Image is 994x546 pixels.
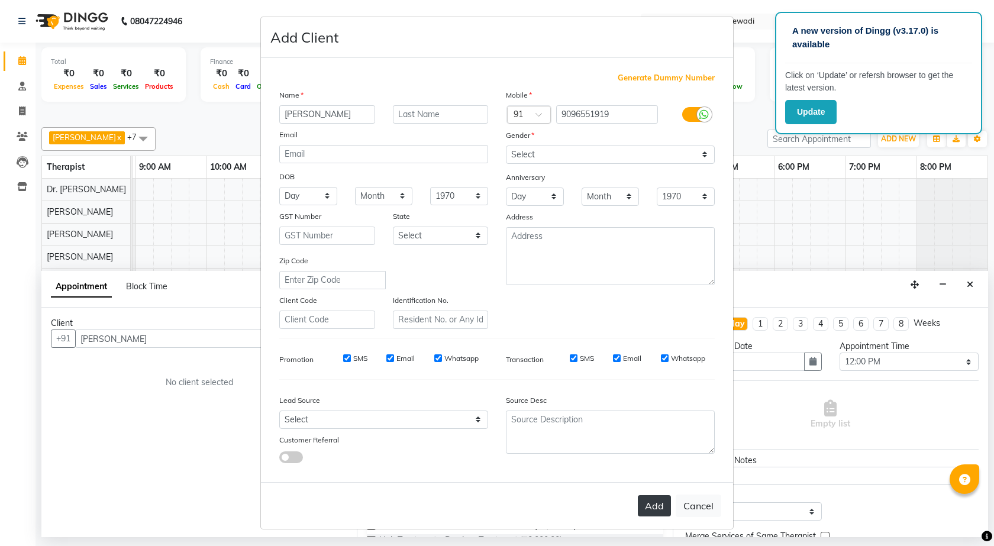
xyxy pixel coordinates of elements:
[396,353,415,364] label: Email
[506,395,547,406] label: Source Desc
[279,435,339,445] label: Customer Referral
[270,27,338,48] h4: Add Client
[279,295,317,306] label: Client Code
[580,353,594,364] label: SMS
[506,172,545,183] label: Anniversary
[676,495,721,517] button: Cancel
[279,145,488,163] input: Email
[279,105,375,124] input: First Name
[638,495,671,516] button: Add
[279,271,386,289] input: Enter Zip Code
[279,395,320,406] label: Lead Source
[671,353,705,364] label: Whatsapp
[353,353,367,364] label: SMS
[506,130,534,141] label: Gender
[279,311,375,329] input: Client Code
[279,211,321,222] label: GST Number
[279,90,304,101] label: Name
[279,172,295,182] label: DOB
[279,256,308,266] label: Zip Code
[506,212,533,222] label: Address
[506,354,544,365] label: Transaction
[393,311,489,329] input: Resident No. or Any Id
[393,211,410,222] label: State
[279,354,314,365] label: Promotion
[393,295,448,306] label: Identification No.
[618,72,715,84] span: Generate Dummy Number
[556,105,659,124] input: Mobile
[506,90,532,101] label: Mobile
[623,353,641,364] label: Email
[393,105,489,124] input: Last Name
[444,353,479,364] label: Whatsapp
[279,227,375,245] input: GST Number
[279,130,298,140] label: Email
